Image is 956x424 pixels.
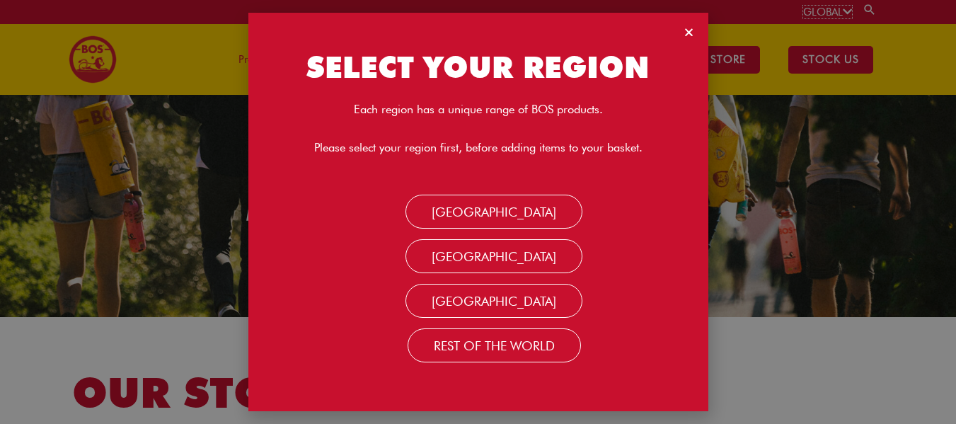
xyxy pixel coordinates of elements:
[263,48,694,87] h2: SELECT YOUR REGION
[263,101,694,118] p: Each region has a unique range of BOS products.
[408,328,581,362] a: Rest Of the World
[405,239,582,273] a: [GEOGRAPHIC_DATA]
[263,202,694,355] nav: Menu
[684,27,694,38] a: Close
[405,284,582,318] a: [GEOGRAPHIC_DATA]
[263,139,694,156] p: Please select your region first, before adding items to your basket.
[405,195,582,229] a: [GEOGRAPHIC_DATA]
